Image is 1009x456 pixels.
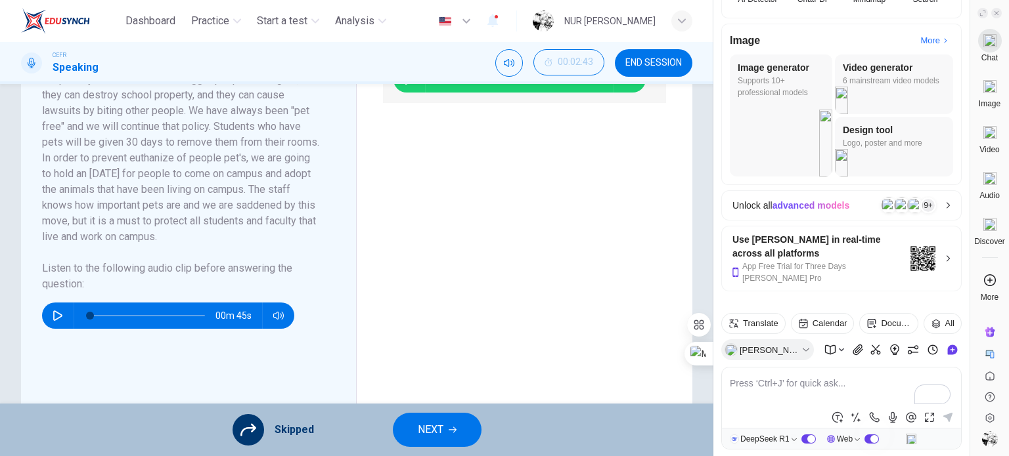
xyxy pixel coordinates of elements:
[625,58,682,68] span: END SESSION
[125,13,175,29] span: Dashboard
[53,51,66,60] span: CEFR
[42,24,319,245] h6: It has been brought to our attention that many students have started keeping pets in their dorm r...
[186,9,246,33] button: Practice
[120,9,181,33] button: Dashboard
[393,413,482,447] button: NEXT
[191,13,229,29] span: Practice
[21,8,120,34] a: EduSynch logo
[615,49,692,77] button: END SESSION
[42,260,319,292] h6: Listen to the following audio clip before answering the question :
[533,49,604,75] button: 00:02:43
[330,9,392,33] button: Analysis
[335,13,374,29] span: Analysis
[418,421,443,439] span: NEXT
[215,302,262,329] span: 00m 45s
[495,49,523,77] div: Mute
[21,8,90,34] img: EduSynch logo
[257,13,307,29] span: Start a test
[252,9,325,33] button: Start a test
[533,49,604,77] div: Hide
[437,16,453,26] img: en
[275,422,314,438] span: Skipped
[533,10,554,31] img: Profile picture
[53,60,99,75] h1: Speaking
[558,57,593,68] span: 00:02:43
[564,13,656,29] div: NUR [PERSON_NAME]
